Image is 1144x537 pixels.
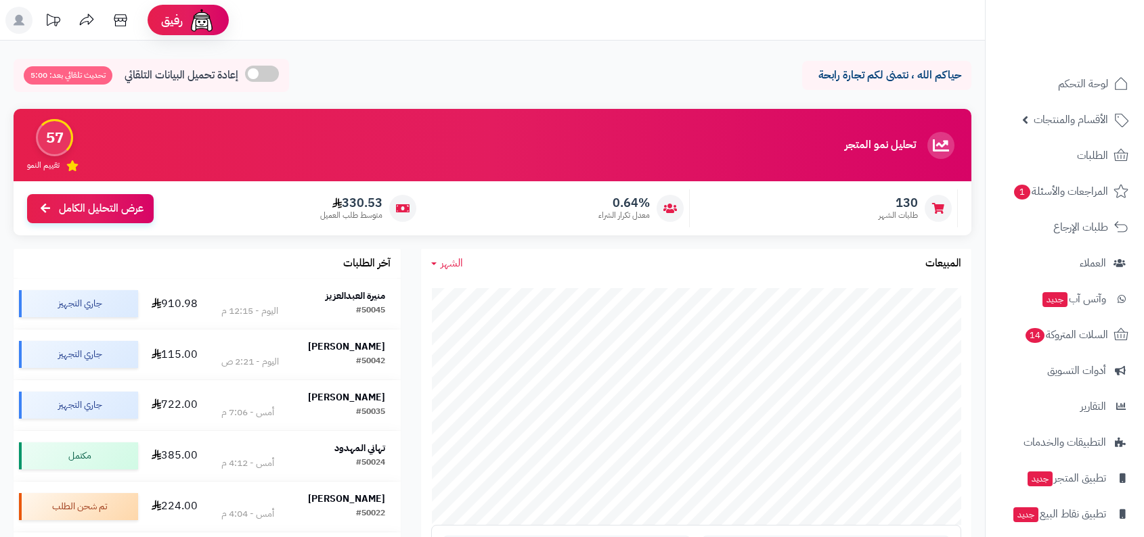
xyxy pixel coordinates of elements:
[308,340,385,354] strong: [PERSON_NAME]
[1013,182,1108,201] span: المراجعات والأسئلة
[925,258,961,270] h3: المبيعات
[221,406,274,419] div: أمس - 7:06 م
[1026,469,1106,488] span: تطبيق المتجر
[812,68,961,83] p: حياكم الله ، نتمنى لكم تجارة رابحة
[326,289,385,303] strong: منيرة العبدالعزيز
[1058,74,1108,93] span: لوحة التحكم
[356,304,385,318] div: #50045
[1024,325,1108,344] span: السلات المتروكة
[1026,328,1044,343] span: 14
[221,457,274,470] div: أمس - 4:12 م
[994,498,1136,530] a: تطبيق نقاط البيعجديد
[308,390,385,404] strong: [PERSON_NAME]
[343,258,391,270] h3: آخر الطلبات
[59,201,144,216] span: عرض التحليل الكامل
[994,211,1136,243] a: طلبات الإرجاع
[144,329,206,379] td: 115.00
[1024,433,1106,452] span: التطبيقات والخدمات
[1080,254,1106,273] span: العملاء
[598,210,650,221] span: معدل تكرار الشراء
[144,482,206,532] td: 224.00
[994,354,1136,387] a: أدوات التسويق
[161,12,183,28] span: رفيق
[356,457,385,470] div: #50024
[879,195,918,210] span: 130
[24,66,112,85] span: تحديث تلقائي بعد: 5:00
[19,392,138,419] div: جاري التجهيز
[19,290,138,317] div: جاري التجهيز
[1042,292,1068,307] span: جديد
[356,406,385,419] div: #50035
[1047,361,1106,380] span: أدوات التسويق
[19,493,138,520] div: تم شحن الطلب
[27,160,60,171] span: تقييم النمو
[431,256,463,271] a: الشهر
[188,7,215,34] img: ai-face.png
[221,507,274,521] div: أمس - 4:04 م
[994,283,1136,315] a: وآتس آبجديد
[320,195,382,210] span: 330.53
[221,304,278,318] div: اليوم - 12:15 م
[144,431,206,481] td: 385.00
[994,175,1136,208] a: المراجعات والأسئلة1
[1077,146,1108,165] span: الطلبات
[994,390,1136,423] a: التقارير
[994,426,1136,459] a: التطبيقات والخدمات
[994,247,1136,279] a: العملاء
[994,462,1136,494] a: تطبيق المتجرجديد
[221,355,279,369] div: اليوم - 2:21 ص
[441,255,463,271] span: الشهر
[1052,36,1131,64] img: logo-2.png
[144,380,206,430] td: 722.00
[27,194,154,223] a: عرض التحليل الكامل
[1041,289,1106,308] span: وآتس آب
[19,341,138,368] div: جاري التجهيز
[125,68,238,83] span: إعادة تحميل البيانات التلقائي
[1080,397,1106,416] span: التقارير
[598,195,650,210] span: 0.64%
[144,279,206,329] td: 910.98
[1053,218,1108,237] span: طلبات الإرجاع
[356,507,385,521] div: #50022
[19,442,138,469] div: مكتمل
[356,355,385,369] div: #50042
[1013,507,1038,522] span: جديد
[1028,471,1053,486] span: جديد
[334,441,385,455] strong: تهاني المهدود
[994,139,1136,172] a: الطلبات
[1012,505,1106,523] span: تطبيق نقاط البيع
[36,7,70,37] a: تحديثات المنصة
[994,319,1136,351] a: السلات المتروكة14
[1014,185,1030,200] span: 1
[994,68,1136,100] a: لوحة التحكم
[308,492,385,506] strong: [PERSON_NAME]
[1034,110,1108,129] span: الأقسام والمنتجات
[320,210,382,221] span: متوسط طلب العميل
[879,210,918,221] span: طلبات الشهر
[845,139,916,151] h3: تحليل نمو المتجر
